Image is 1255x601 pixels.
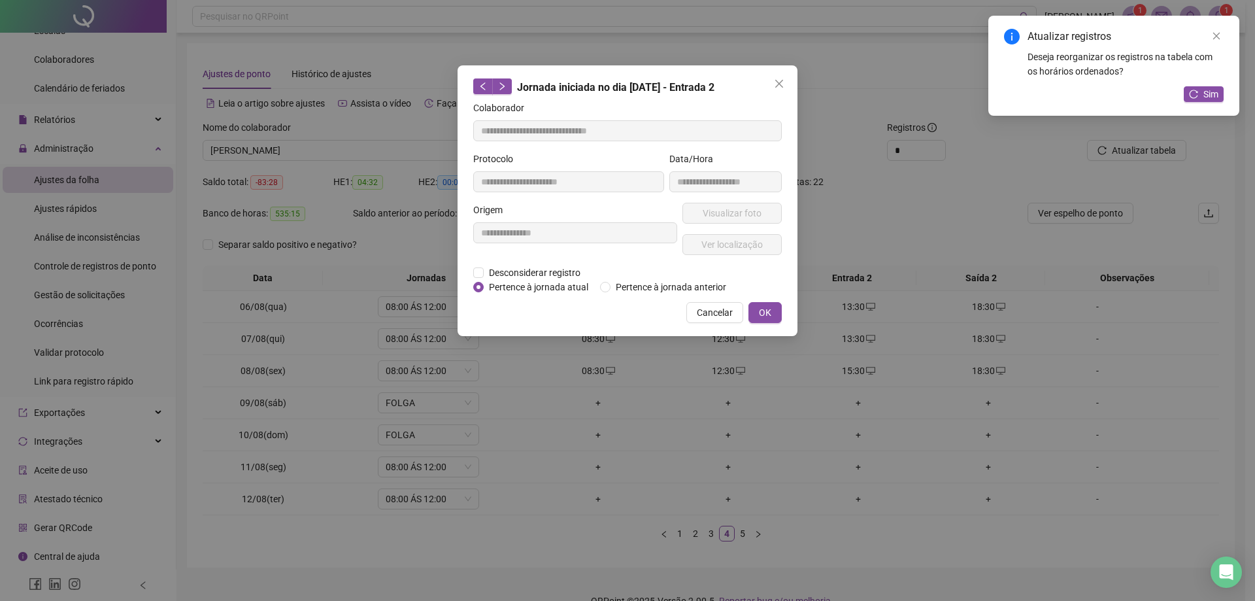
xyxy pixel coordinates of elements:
button: Cancelar [686,302,743,323]
button: OK [748,302,782,323]
span: left [478,82,488,91]
span: right [497,82,507,91]
button: Close [769,73,790,94]
label: Origem [473,203,511,217]
label: Colaborador [473,101,533,115]
div: Deseja reorganizar os registros na tabela com os horários ordenados? [1028,50,1224,78]
div: Jornada iniciada no dia [DATE] - Entrada 2 [473,78,782,95]
div: Atualizar registros [1028,29,1224,44]
span: close [1212,31,1221,41]
span: Pertence à jornada anterior [611,280,731,294]
span: Cancelar [697,305,733,320]
span: close [774,78,784,89]
label: Protocolo [473,152,522,166]
button: Ver localização [682,234,782,255]
button: Visualizar foto [682,203,782,224]
span: Pertence à jornada atual [484,280,594,294]
button: right [492,78,512,94]
span: reload [1189,90,1198,99]
div: Open Intercom Messenger [1211,557,1242,588]
span: info-circle [1004,29,1020,44]
button: Sim [1184,86,1224,102]
label: Data/Hora [669,152,722,166]
span: Desconsiderar registro [484,266,586,280]
button: left [473,78,493,94]
span: OK [759,305,771,320]
a: Close [1209,29,1224,43]
span: Sim [1203,87,1218,101]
